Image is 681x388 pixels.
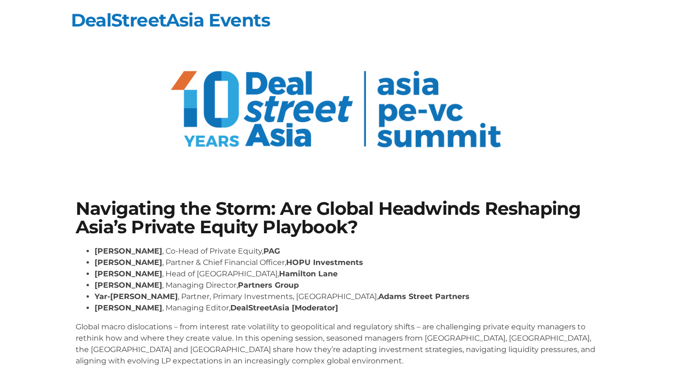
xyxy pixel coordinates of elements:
a: DealStreetAsia Events [71,9,270,31]
p: Global macro dislocations – from interest rate volatility to geopolitical and regulatory shifts –... [76,321,605,367]
h1: Navigating the Storm: Are Global Headwinds Reshaping Asia’s Private Equity Playbook? [76,200,605,236]
li: , Head of [GEOGRAPHIC_DATA], [95,268,605,280]
strong: Partners Group [238,281,299,290]
li: , Partner, Primary Investments, [GEOGRAPHIC_DATA], [95,291,605,302]
strong: [PERSON_NAME] [95,281,162,290]
li: , Co-Head of Private Equity, [95,246,605,257]
strong: [PERSON_NAME] [95,269,162,278]
li: , Managing Editor, [95,302,605,314]
strong: [PERSON_NAME] [95,247,162,256]
li: , Managing Director, [95,280,605,291]
li: , Partner & Chief Financial Officer, [95,257,605,268]
strong: Hamilton Lane [279,269,338,278]
strong: Adams Street Partners [378,292,470,301]
strong: Yar-[PERSON_NAME] [95,292,178,301]
strong: DealStreetAsia [Moderator] [230,303,338,312]
strong: HOPU Investments [286,258,363,267]
strong: PAG [263,247,280,256]
strong: [PERSON_NAME] [95,303,162,312]
strong: [PERSON_NAME] [95,258,162,267]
